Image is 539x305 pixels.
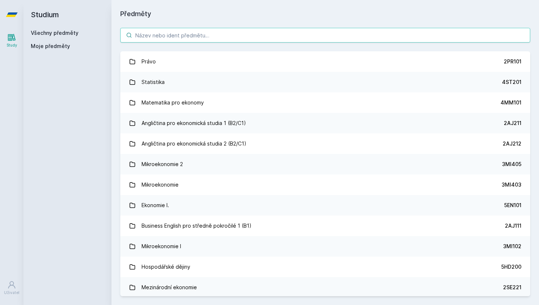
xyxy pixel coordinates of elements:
div: 3MI403 [502,181,521,188]
div: Matematika pro ekonomy [142,95,204,110]
a: Mikroekonomie 2 3MI405 [120,154,530,174]
div: 2PR101 [504,58,521,65]
div: Statistika [142,75,165,89]
div: 2SE221 [503,284,521,291]
a: Mezinárodní ekonomie 2SE221 [120,277,530,298]
input: Název nebo ident předmětu… [120,28,530,43]
a: Ekonomie I. 5EN101 [120,195,530,216]
div: 4ST201 [502,78,521,86]
a: Hospodářské dějiny 5HD200 [120,257,530,277]
a: Matematika pro ekonomy 4MM101 [120,92,530,113]
a: Study [1,29,22,52]
a: Uživatel [1,277,22,299]
div: 4MM101 [500,99,521,106]
div: Angličtina pro ekonomická studia 1 (B2/C1) [142,116,246,131]
div: 5HD200 [501,263,521,271]
div: Mikroekonomie [142,177,179,192]
a: Mikroekonomie 3MI403 [120,174,530,195]
span: Moje předměty [31,43,70,50]
div: Mezinárodní ekonomie [142,280,197,295]
div: Mikroekonomie 2 [142,157,183,172]
div: 2AJ212 [503,140,521,147]
a: Právo 2PR101 [120,51,530,72]
div: Uživatel [4,290,19,295]
h1: Předměty [120,9,530,19]
a: Statistika 4ST201 [120,72,530,92]
a: Angličtina pro ekonomická studia 1 (B2/C1) 2AJ211 [120,113,530,133]
div: Business English pro středně pokročilé 1 (B1) [142,218,252,233]
a: Mikroekonomie I 3MI102 [120,236,530,257]
div: Angličtina pro ekonomická studia 2 (B2/C1) [142,136,246,151]
a: Angličtina pro ekonomická studia 2 (B2/C1) 2AJ212 [120,133,530,154]
div: Právo [142,54,156,69]
div: Mikroekonomie I [142,239,181,254]
div: 3MI405 [502,161,521,168]
div: 2AJ111 [505,222,521,229]
div: Ekonomie I. [142,198,169,213]
div: 3MI102 [503,243,521,250]
div: 2AJ211 [504,120,521,127]
div: 5EN101 [504,202,521,209]
div: Hospodářské dějiny [142,260,190,274]
div: Study [7,43,17,48]
a: Business English pro středně pokročilé 1 (B1) 2AJ111 [120,216,530,236]
a: Všechny předměty [31,30,78,36]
